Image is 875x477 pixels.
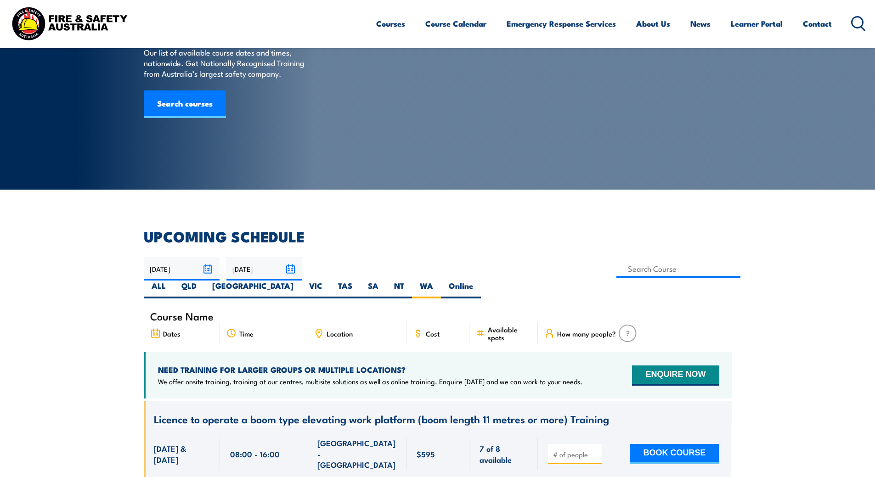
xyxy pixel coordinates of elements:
label: QLD [174,281,204,298]
label: TAS [330,281,360,298]
label: Online [441,281,481,298]
label: VIC [301,281,330,298]
a: Course Calendar [425,11,486,36]
input: To date [226,257,302,281]
span: Dates [163,330,181,337]
a: Learner Portal [731,11,783,36]
a: Contact [803,11,832,36]
a: News [690,11,711,36]
label: [GEOGRAPHIC_DATA] [204,281,301,298]
a: About Us [636,11,670,36]
span: [DATE] & [DATE] [154,443,210,465]
label: NT [386,281,412,298]
a: Emergency Response Services [507,11,616,36]
h4: NEED TRAINING FOR LARGER GROUPS OR MULTIPLE LOCATIONS? [158,365,582,375]
a: Licence to operate a boom type elevating work platform (boom length 11 metres or more) Training [154,414,609,425]
span: How many people? [557,330,616,337]
a: Courses [376,11,405,36]
span: Cost [426,330,440,337]
button: ENQUIRE NOW [632,365,719,386]
input: Search Course [616,260,741,278]
span: Location [327,330,353,337]
input: # of people [553,450,599,459]
span: Time [239,330,254,337]
label: SA [360,281,386,298]
span: 7 of 8 available [480,443,528,465]
h2: UPCOMING SCHEDULE [144,230,732,242]
span: 08:00 - 16:00 [230,449,280,459]
span: $595 [417,449,435,459]
span: Licence to operate a boom type elevating work platform (boom length 11 metres or more) Training [154,411,609,426]
span: Course Name [150,312,214,320]
label: ALL [144,281,174,298]
span: Available spots [488,325,531,341]
span: [GEOGRAPHIC_DATA] - [GEOGRAPHIC_DATA] [317,438,396,470]
button: BOOK COURSE [630,444,719,464]
input: From date [144,257,220,281]
p: Our list of available course dates and times, nationwide. Get Nationally Recognised Training from... [144,47,311,79]
label: WA [412,281,441,298]
p: We offer onsite training, training at our centres, multisite solutions as well as online training... [158,377,582,386]
a: Search courses [144,90,226,118]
